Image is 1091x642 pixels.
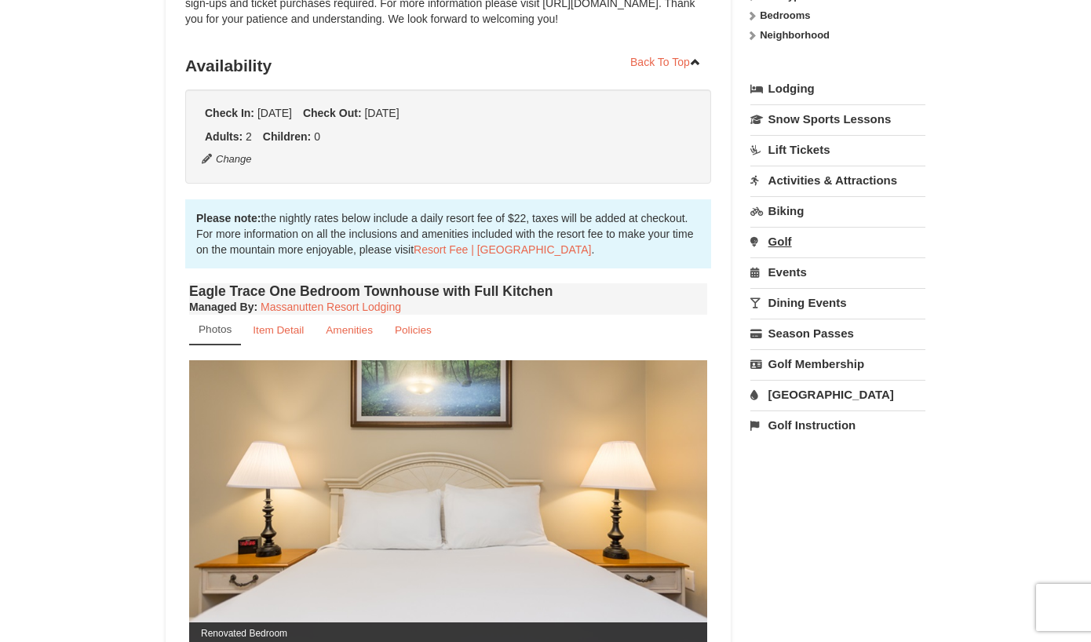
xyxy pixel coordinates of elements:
[414,243,591,256] a: Resort Fee | [GEOGRAPHIC_DATA]
[364,107,399,119] span: [DATE]
[750,349,925,378] a: Golf Membership
[750,380,925,409] a: [GEOGRAPHIC_DATA]
[261,301,401,313] a: Massanutten Resort Lodging
[620,50,711,74] a: Back To Top
[750,135,925,164] a: Lift Tickets
[185,50,711,82] h3: Availability
[189,301,254,313] span: Managed By
[314,130,320,143] span: 0
[760,29,830,41] strong: Neighborhood
[750,410,925,440] a: Golf Instruction
[750,75,925,103] a: Lodging
[201,151,253,168] button: Change
[750,288,925,317] a: Dining Events
[189,315,241,345] a: Photos
[196,212,261,224] strong: Please note:
[189,301,257,313] strong: :
[316,315,383,345] a: Amenities
[750,227,925,256] a: Golf
[199,323,232,335] small: Photos
[243,315,314,345] a: Item Detail
[253,324,304,336] small: Item Detail
[246,130,252,143] span: 2
[257,107,292,119] span: [DATE]
[395,324,432,336] small: Policies
[205,130,243,143] strong: Adults:
[205,107,254,119] strong: Check In:
[303,107,362,119] strong: Check Out:
[263,130,311,143] strong: Children:
[750,319,925,348] a: Season Passes
[326,324,373,336] small: Amenities
[189,283,707,299] h4: Eagle Trace One Bedroom Townhouse with Full Kitchen
[750,104,925,133] a: Snow Sports Lessons
[185,199,711,268] div: the nightly rates below include a daily resort fee of $22, taxes will be added at checkout. For m...
[385,315,442,345] a: Policies
[750,257,925,286] a: Events
[750,196,925,225] a: Biking
[750,166,925,195] a: Activities & Attractions
[760,9,810,21] strong: Bedrooms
